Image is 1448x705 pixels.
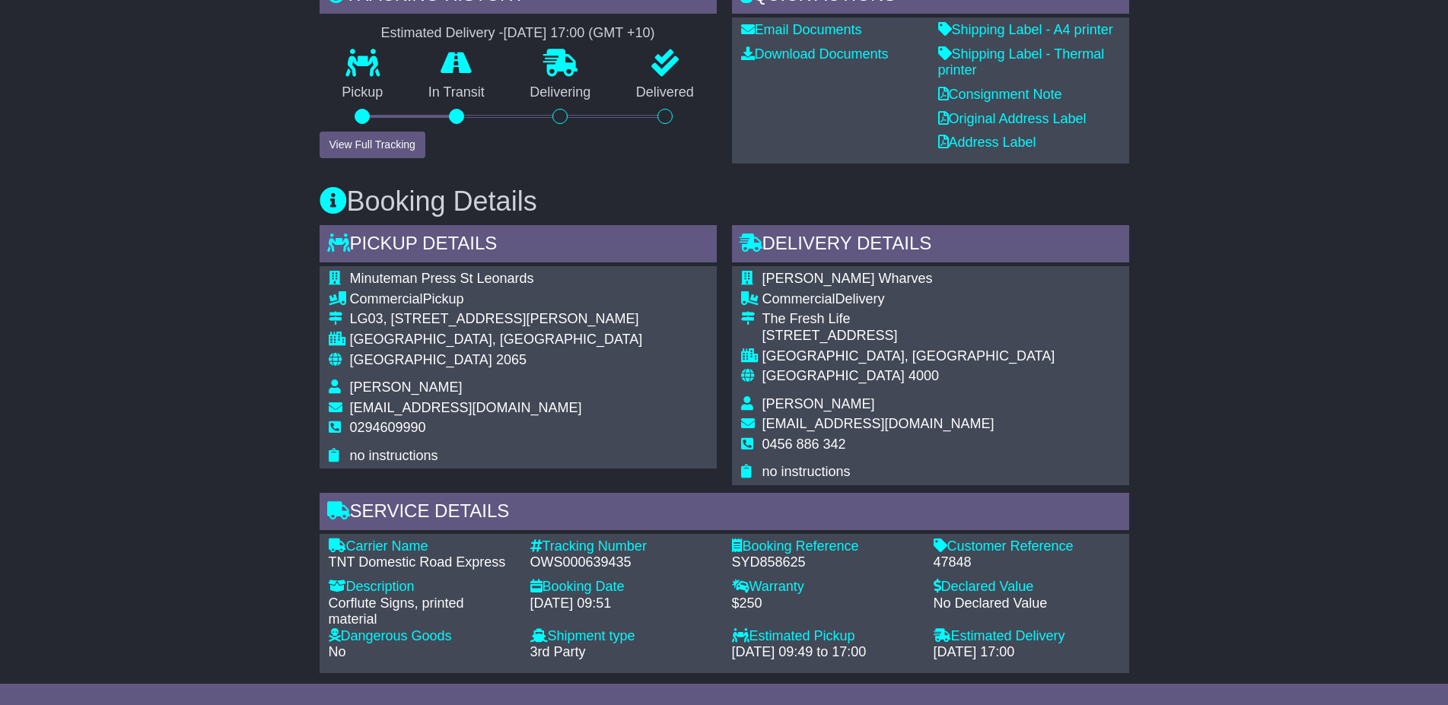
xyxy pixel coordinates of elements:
[350,311,643,328] div: LG03, [STREET_ADDRESS][PERSON_NAME]
[938,135,1036,150] a: Address Label
[741,46,889,62] a: Download Documents
[320,225,717,266] div: Pickup Details
[530,595,717,612] div: [DATE] 09:51
[732,595,918,612] div: $250
[732,225,1129,266] div: Delivery Details
[762,348,1055,365] div: [GEOGRAPHIC_DATA], [GEOGRAPHIC_DATA]
[350,352,492,367] span: [GEOGRAPHIC_DATA]
[350,291,643,308] div: Pickup
[762,396,875,411] span: [PERSON_NAME]
[938,111,1087,126] a: Original Address Label
[496,352,527,367] span: 2065
[350,379,463,395] span: [PERSON_NAME]
[329,595,515,628] div: Corflute Signs, printed material
[350,291,423,306] span: Commercial
[934,628,1120,645] div: Estimated Delivery
[613,84,717,101] p: Delivered
[329,554,515,571] div: TNT Domestic Road Express
[320,493,1129,534] div: Service Details
[504,25,655,42] div: [DATE] 17:00 (GMT +10)
[934,579,1120,595] div: Declared Value
[762,291,835,306] span: Commercial
[741,22,862,37] a: Email Documents
[320,132,425,158] button: View Full Tracking
[350,332,643,348] div: [GEOGRAPHIC_DATA], [GEOGRAPHIC_DATA]
[909,368,939,383] span: 4000
[406,84,508,101] p: In Transit
[530,628,717,645] div: Shipment type
[732,628,918,645] div: Estimated Pickup
[762,464,851,479] span: no instructions
[350,448,438,463] span: no instructions
[934,644,1120,661] div: [DATE] 17:00
[762,437,846,452] span: 0456 886 342
[938,22,1113,37] a: Shipping Label - A4 printer
[329,644,346,659] span: No
[350,400,582,415] span: [EMAIL_ADDRESS][DOMAIN_NAME]
[329,579,515,595] div: Description
[762,368,905,383] span: [GEOGRAPHIC_DATA]
[762,311,1055,328] div: The Fresh Life
[530,538,717,555] div: Tracking Number
[934,554,1120,571] div: 47848
[934,595,1120,612] div: No Declared Value
[732,554,918,571] div: SYD858625
[938,87,1062,102] a: Consignment Note
[732,579,918,595] div: Warranty
[530,644,586,659] span: 3rd Party
[732,644,918,661] div: [DATE] 09:49 to 17:00
[329,628,515,645] div: Dangerous Goods
[762,291,1055,308] div: Delivery
[530,554,717,571] div: OWS000639435
[329,538,515,555] div: Carrier Name
[938,46,1105,78] a: Shipping Label - Thermal printer
[320,84,406,101] p: Pickup
[762,416,995,431] span: [EMAIL_ADDRESS][DOMAIN_NAME]
[508,84,614,101] p: Delivering
[320,186,1129,217] h3: Booking Details
[762,328,1055,345] div: [STREET_ADDRESS]
[732,538,918,555] div: Booking Reference
[350,420,426,435] span: 0294609990
[350,271,534,286] span: Minuteman Press St Leonards
[320,25,717,42] div: Estimated Delivery -
[762,271,933,286] span: [PERSON_NAME] Wharves
[934,538,1120,555] div: Customer Reference
[530,579,717,595] div: Booking Date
